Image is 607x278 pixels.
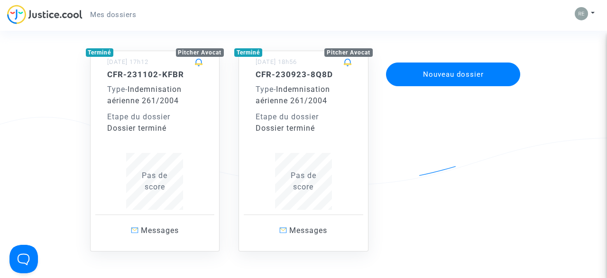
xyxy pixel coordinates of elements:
[90,10,136,19] span: Mes dossiers
[291,171,316,191] span: Pas de score
[256,111,351,123] div: Etape du dossier
[86,48,114,57] div: Terminé
[386,63,521,86] button: Nouveau dossier
[256,85,276,94] span: -
[256,58,297,65] small: [DATE] 18h56
[256,85,330,105] span: Indemnisation aérienne 261/2004
[385,56,522,65] a: Nouveau dossier
[107,123,203,134] div: Dossier terminé
[234,48,262,57] div: Terminé
[142,171,167,191] span: Pas de score
[7,5,83,24] img: jc-logo.svg
[575,7,588,20] img: 966c23ac29530d3a143485dce26ad203
[95,215,215,246] a: Messages
[107,85,128,94] span: -
[107,85,182,105] span: Indemnisation aérienne 261/2004
[81,32,230,251] a: TerminéPitcher Avocat[DATE] 17h12CFR-231102-KFBRType-Indemnisation aérienne 261/2004Etape du doss...
[107,85,125,94] span: Type
[107,111,203,123] div: Etape du dossier
[141,226,179,235] span: Messages
[324,48,373,57] div: Pitcher Avocat
[107,70,203,79] h5: CFR-231102-KFBR
[176,48,224,57] div: Pitcher Avocat
[244,215,363,246] a: Messages
[9,245,38,273] iframe: Help Scout Beacon - Open
[256,85,274,94] span: Type
[229,32,378,251] a: TerminéPitcher Avocat[DATE] 18h56CFR-230923-8Q8DType-Indemnisation aérienne 261/2004Etape du doss...
[83,8,144,22] a: Mes dossiers
[256,70,351,79] h5: CFR-230923-8Q8D
[289,226,327,235] span: Messages
[256,123,351,134] div: Dossier terminé
[107,58,148,65] small: [DATE] 17h12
